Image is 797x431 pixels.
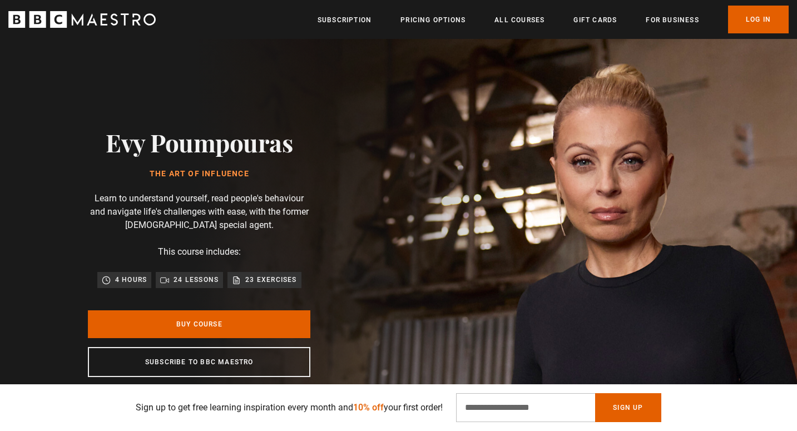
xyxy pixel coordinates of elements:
[595,393,661,422] button: Sign Up
[88,310,310,338] a: Buy Course
[494,14,544,26] a: All Courses
[728,6,789,33] a: Log In
[106,128,293,156] h2: Evy Poumpouras
[573,14,617,26] a: Gift Cards
[8,11,156,28] svg: BBC Maestro
[174,274,219,285] p: 24 lessons
[88,192,310,232] p: Learn to understand yourself, read people's behaviour and navigate life's challenges with ease, w...
[136,401,443,414] p: Sign up to get free learning inspiration every month and your first order!
[245,274,296,285] p: 23 exercises
[400,14,466,26] a: Pricing Options
[106,170,293,179] h1: The Art of Influence
[88,347,310,377] a: Subscribe to BBC Maestro
[115,274,147,285] p: 4 hours
[318,14,372,26] a: Subscription
[646,14,699,26] a: For business
[353,402,384,413] span: 10% off
[318,6,789,33] nav: Primary
[158,245,241,259] p: This course includes:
